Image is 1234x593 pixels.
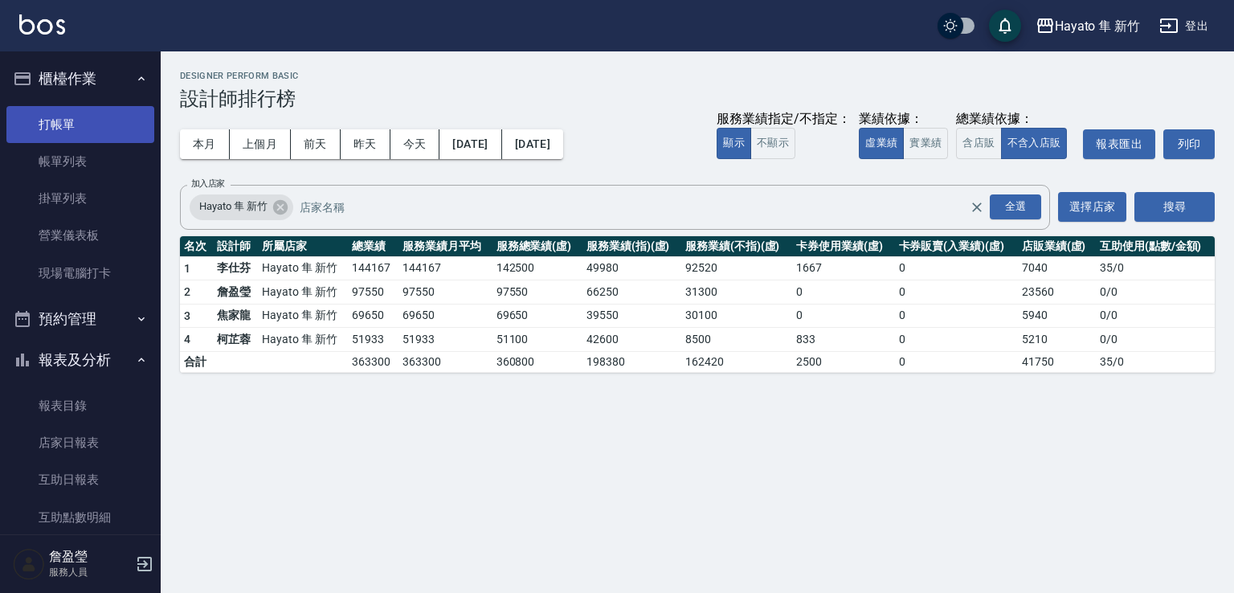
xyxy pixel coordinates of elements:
[1096,256,1215,280] td: 35 / 0
[13,548,45,580] img: Person
[348,256,398,280] td: 144167
[1018,256,1096,280] td: 7040
[6,499,154,536] a: 互助點數明細
[582,256,681,280] td: 49980
[258,256,348,280] td: Hayato 隼 新竹
[180,129,230,159] button: 本月
[987,191,1044,223] button: Open
[1001,128,1068,159] button: 不含入店販
[792,328,894,352] td: 833
[258,280,348,305] td: Hayato 隼 新竹
[1055,16,1140,36] div: Hayato 隼 新竹
[492,256,582,280] td: 142500
[1018,328,1096,352] td: 5210
[895,328,1018,352] td: 0
[492,280,582,305] td: 97550
[990,194,1041,219] div: 全選
[792,351,894,372] td: 2500
[398,304,492,328] td: 69650
[49,565,131,579] p: 服務人員
[398,256,492,280] td: 144167
[582,304,681,328] td: 39550
[6,180,154,217] a: 掛單列表
[49,549,131,565] h5: 詹盈瑩
[230,129,291,159] button: 上個月
[492,236,582,257] th: 服務總業績(虛)
[348,328,398,352] td: 51933
[184,309,190,322] span: 3
[492,304,582,328] td: 69650
[398,236,492,257] th: 服務業績月平均
[348,280,398,305] td: 97550
[1018,236,1096,257] th: 店販業績(虛)
[184,333,190,346] span: 4
[1018,280,1096,305] td: 23560
[180,88,1215,110] h3: 設計師排行榜
[348,351,398,372] td: 363300
[750,128,795,159] button: 不顯示
[348,304,398,328] td: 69650
[213,304,258,328] td: 焦家龍
[6,461,154,498] a: 互助日報表
[903,128,948,159] button: 實業績
[1058,192,1126,222] button: 選擇店家
[1153,11,1215,41] button: 登出
[1134,192,1215,222] button: 搜尋
[792,256,894,280] td: 1667
[492,351,582,372] td: 360800
[1083,129,1155,159] button: 報表匯出
[502,129,563,159] button: [DATE]
[859,128,904,159] button: 虛業績
[6,106,154,143] a: 打帳單
[717,128,751,159] button: 顯示
[398,280,492,305] td: 97550
[895,351,1018,372] td: 0
[6,339,154,381] button: 報表及分析
[582,236,681,257] th: 服務業績(指)(虛)
[895,256,1018,280] td: 0
[895,280,1018,305] td: 0
[1163,129,1215,159] button: 列印
[184,262,190,275] span: 1
[681,304,792,328] td: 30100
[1096,304,1215,328] td: 0 / 0
[1096,328,1215,352] td: 0 / 0
[6,424,154,461] a: 店家日報表
[681,328,792,352] td: 8500
[6,217,154,254] a: 營業儀表板
[296,193,998,221] input: 店家名稱
[582,280,681,305] td: 66250
[6,255,154,292] a: 現場電腦打卡
[341,129,390,159] button: 昨天
[398,328,492,352] td: 51933
[6,387,154,424] a: 報表目錄
[213,328,258,352] td: 柯芷蓉
[213,280,258,305] td: 詹盈瑩
[348,236,398,257] th: 總業績
[681,256,792,280] td: 92520
[6,143,154,180] a: 帳單列表
[989,10,1021,42] button: save
[792,236,894,257] th: 卡券使用業績(虛)
[258,236,348,257] th: 所屬店家
[19,14,65,35] img: Logo
[681,351,792,372] td: 162420
[439,129,501,159] button: [DATE]
[6,58,154,100] button: 櫃檯作業
[398,351,492,372] td: 363300
[582,328,681,352] td: 42600
[190,198,276,215] span: Hayato 隼 新竹
[190,194,293,220] div: Hayato 隼 新竹
[390,129,440,159] button: 今天
[681,236,792,257] th: 服務業績(不指)(虛)
[213,256,258,280] td: 李仕芬
[956,128,1001,159] button: 含店販
[180,71,1215,81] h2: Designer Perform Basic
[1018,351,1096,372] td: 41750
[180,236,213,257] th: 名次
[966,196,988,219] button: Clear
[1096,280,1215,305] td: 0 / 0
[191,178,225,190] label: 加入店家
[1018,304,1096,328] td: 5940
